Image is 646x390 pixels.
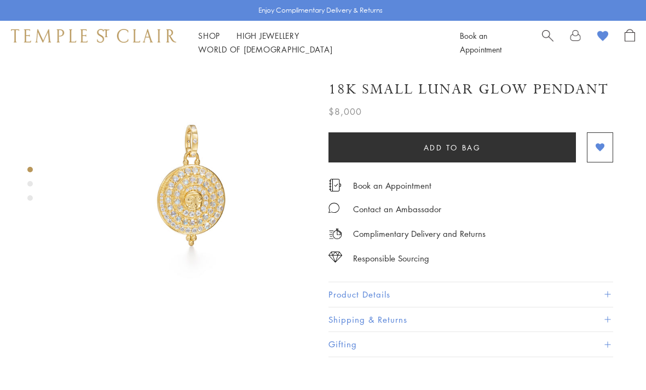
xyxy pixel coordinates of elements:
[353,179,431,191] a: Book an Appointment
[198,29,435,56] nav: Main navigation
[328,104,362,119] span: $8,000
[328,132,576,162] button: Add to bag
[237,30,299,41] a: High JewelleryHigh Jewellery
[198,44,332,55] a: World of [DEMOGRAPHIC_DATA]World of [DEMOGRAPHIC_DATA]
[625,29,635,56] a: Open Shopping Bag
[198,30,220,41] a: ShopShop
[328,252,342,263] img: icon_sourcing.svg
[328,202,339,213] img: MessageIcon-01_2.svg
[11,29,176,42] img: Temple St. Clair
[328,282,613,307] button: Product Details
[71,65,312,305] img: 18K Small Lunar Glow Pendant
[328,80,609,99] h1: 18K Small Lunar Glow Pendant
[424,142,481,154] span: Add to bag
[460,30,501,55] a: Book an Appointment
[328,307,613,332] button: Shipping & Returns
[353,202,441,216] div: Contact an Ambassador
[597,29,608,45] a: View Wishlist
[328,332,613,357] button: Gifting
[328,227,342,241] img: icon_delivery.svg
[328,179,342,191] img: icon_appointment.svg
[353,227,486,241] p: Complimentary Delivery and Returns
[353,252,429,265] div: Responsible Sourcing
[542,29,553,56] a: Search
[27,164,33,209] div: Product gallery navigation
[258,5,383,16] p: Enjoy Complimentary Delivery & Returns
